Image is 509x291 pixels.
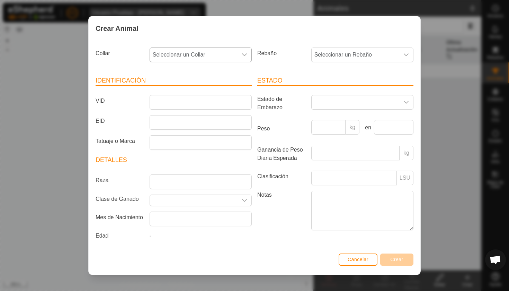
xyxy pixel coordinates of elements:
p-inputgroup-addon: kg [400,146,413,160]
label: en [362,123,371,132]
span: Crear Animal [96,23,139,34]
div: dropdown trigger [399,48,413,62]
label: Collar [93,48,147,59]
span: Cancelar [348,257,368,262]
p-inputgroup-addon: LSU [397,171,413,185]
span: Seleccionar un Collar [150,48,238,62]
label: Mes de Nacimiento [93,212,147,223]
button: Crear [380,254,413,266]
input: Seleccione o ingrese una Clase de Ganado [150,195,238,206]
span: Seleccionar un Rebaño [312,48,399,62]
label: Rebaño [254,48,309,59]
span: Crear [390,257,403,262]
p-inputgroup-addon: kg [346,120,359,135]
div: dropdown trigger [238,195,251,206]
button: Cancelar [339,254,377,266]
div: Chat abierto [485,249,506,270]
div: dropdown trigger [238,48,251,62]
header: Detalles [96,155,252,165]
label: EID [93,115,147,127]
label: VID [93,95,147,107]
label: Tatuaje o Marca [93,135,147,147]
header: Estado [257,76,413,86]
div: dropdown trigger [399,95,413,109]
label: Peso [254,120,309,137]
label: Clasificación [254,171,309,182]
label: Clase de Ganado [93,195,147,203]
label: Notas [254,191,309,230]
header: Identificación [96,76,252,86]
label: Estado de Embarazo [254,95,309,112]
span: - [150,233,151,239]
label: Ganancia de Peso Diaria Esperada [254,146,309,162]
label: Edad [93,232,147,240]
label: Raza [93,174,147,186]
